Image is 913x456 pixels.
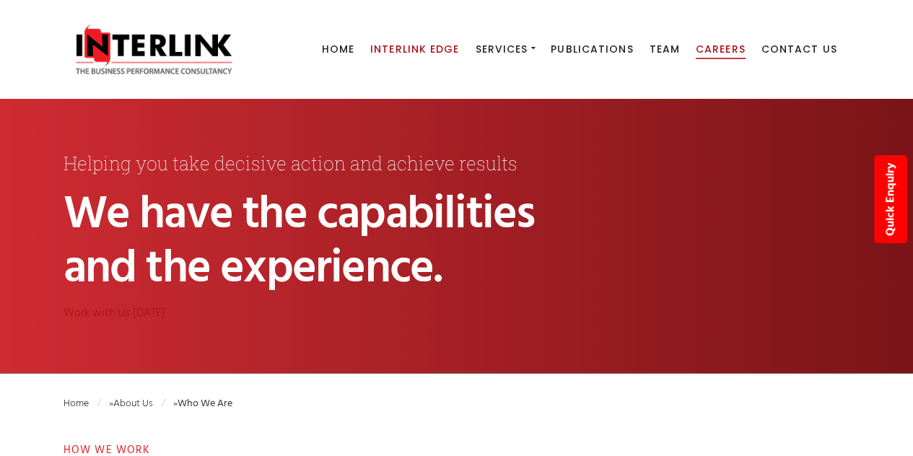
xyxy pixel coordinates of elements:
span: » [113,395,232,412]
span: Contact Us [761,42,837,56]
span: Careers [696,42,746,56]
a: Quick Enquiry [874,155,907,243]
p: Helping you take decisive action and achieve results [64,149,590,177]
img: Interlink Consultancy [64,23,245,75]
a: About Us [113,395,165,412]
span: Services [475,42,528,56]
span: Home [322,42,354,56]
span: » [64,395,232,412]
span: Team [649,42,679,56]
span: Interlink Edge [370,42,459,56]
a: Work with Us [DATE] [64,304,165,323]
a: Home [64,395,101,412]
span: Publications [551,42,633,56]
h1: We have the capabilities and the experience. [64,188,590,297]
strong: Who We Are [178,395,232,412]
